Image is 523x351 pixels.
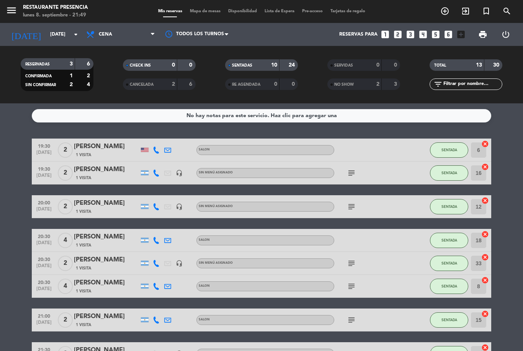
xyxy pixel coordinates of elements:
span: [DATE] [34,150,54,159]
span: SENTADA [441,171,457,175]
span: print [478,30,487,39]
i: cancel [481,253,489,261]
strong: 3 [394,82,399,87]
i: looks_4 [418,29,428,39]
i: cancel [481,140,489,148]
i: add_box [456,29,466,39]
span: Cena [99,32,112,37]
i: cancel [481,276,489,284]
span: Reserva especial [476,5,497,18]
strong: 2 [172,82,175,87]
span: BUSCAR [497,5,517,18]
div: Restaurante Presencia [23,4,88,11]
i: filter_list [433,80,443,89]
span: SALON [199,238,210,242]
span: SENTADA [441,148,457,152]
span: 1 Visita [76,209,91,215]
span: 19:30 [34,164,54,173]
strong: 0 [189,62,194,68]
i: cancel [481,163,489,171]
span: 20:30 [34,255,54,263]
strong: 0 [394,62,399,68]
strong: 0 [274,82,277,87]
i: cancel [481,230,489,238]
i: search [502,7,512,16]
i: cancel [481,197,489,204]
i: subject [347,259,356,268]
strong: 13 [476,62,482,68]
span: SERVIDAS [334,64,353,67]
span: SIN CONFIRMAR [25,83,56,87]
div: LOG OUT [494,23,517,46]
i: headset_mic [176,170,183,176]
i: exit_to_app [461,7,470,16]
i: looks_two [393,29,403,39]
span: [DATE] [34,286,54,295]
strong: 24 [289,62,296,68]
span: SENTADA [441,318,457,322]
span: SALON [199,284,210,287]
i: looks_5 [431,29,441,39]
span: 2 [58,312,73,328]
div: [PERSON_NAME] [74,278,139,288]
strong: 6 [189,82,194,87]
span: Pre-acceso [298,9,327,13]
span: SENTADA [441,238,457,242]
strong: 30 [493,62,501,68]
span: CHECK INS [130,64,151,67]
span: 19:30 [34,141,54,150]
span: Sin menú asignado [199,171,233,174]
span: 4 [58,233,73,248]
span: [DATE] [34,207,54,215]
span: SENTADAS [232,64,252,67]
span: 2 [58,142,73,158]
span: TOTAL [434,64,446,67]
span: NO SHOW [334,83,354,87]
button: SENTADA [430,233,468,248]
span: 2 [58,199,73,214]
span: Sin menú asignado [199,205,233,208]
span: [DATE] [34,240,54,249]
i: cancel [481,310,489,318]
span: [DATE] [34,320,54,329]
span: 4 [58,279,73,294]
span: SENTADA [441,284,457,288]
div: No hay notas para este servicio. Haz clic para agregar una [186,111,337,120]
i: subject [347,315,356,325]
i: subject [347,282,356,291]
strong: 0 [292,82,296,87]
span: Reservas para [339,32,378,37]
span: 21:00 [34,311,54,320]
span: CANCELADA [130,83,154,87]
span: Disponibilidad [224,9,261,13]
span: 1 Visita [76,322,91,328]
i: looks_6 [443,29,453,39]
span: 20:30 [34,278,54,286]
span: 1 Visita [76,242,91,248]
span: CONFIRMADA [25,74,52,78]
div: [PERSON_NAME] [74,165,139,175]
strong: 6 [87,61,92,67]
button: menu [6,5,17,19]
input: Filtrar por nombre... [443,80,502,88]
i: arrow_drop_down [71,30,80,39]
i: power_settings_new [501,30,510,39]
span: 20:00 [34,198,54,207]
span: Tarjetas de regalo [327,9,369,13]
button: SENTADA [430,142,468,158]
div: [PERSON_NAME] [74,198,139,208]
span: 1 Visita [76,288,91,294]
strong: 4 [87,82,92,87]
strong: 2 [376,82,379,87]
strong: 10 [271,62,277,68]
button: SENTADA [430,256,468,271]
span: 1 Visita [76,152,91,158]
i: [DATE] [6,26,46,43]
span: 1 Visita [76,265,91,271]
span: [DATE] [34,263,54,272]
button: SENTADA [430,199,468,214]
i: subject [347,168,356,178]
span: SALON [199,318,210,321]
i: looks_one [380,29,390,39]
div: lunes 8. septiembre - 21:49 [23,11,88,19]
